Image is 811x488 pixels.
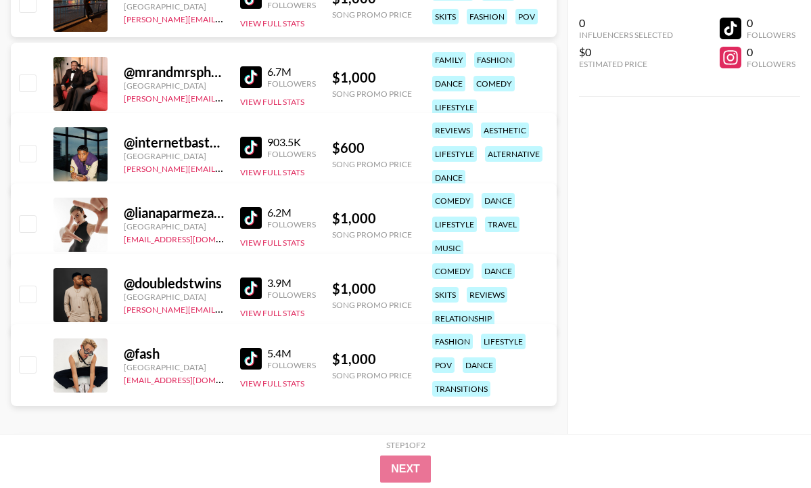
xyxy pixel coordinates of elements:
div: 903.5K [267,135,316,149]
button: View Full Stats [240,18,304,28]
div: @ internetbastard [124,134,224,151]
div: Song Promo Price [332,159,412,169]
div: comedy [432,193,473,208]
a: [PERSON_NAME][EMAIL_ADDRESS][DOMAIN_NAME] [124,161,324,174]
button: View Full Stats [240,308,304,318]
div: Followers [267,149,316,159]
img: TikTok [240,278,262,299]
div: dance [432,170,465,185]
div: @ doubledstwins [124,275,224,292]
div: @ lianaparmezana [124,204,224,221]
div: reviews [432,123,473,138]
div: [GEOGRAPHIC_DATA] [124,292,224,302]
div: Song Promo Price [332,89,412,99]
div: @ mrandmrsphoenix [124,64,224,81]
div: Followers [747,30,795,40]
div: Song Promo Price [332,300,412,310]
div: fashion [467,9,507,24]
div: reviews [467,287,507,303]
img: TikTok [240,137,262,158]
button: Next [380,456,431,483]
div: lifestyle [432,217,477,232]
a: [EMAIL_ADDRESS][DOMAIN_NAME] [124,372,260,385]
div: pov [432,357,455,373]
div: lifestyle [432,146,477,162]
div: @ fash [124,345,224,362]
img: TikTok [240,207,262,229]
div: dance [463,357,496,373]
div: 0 [579,16,673,30]
div: $ 1,000 [332,210,412,227]
div: dance [482,193,515,208]
div: Estimated Price [579,59,673,69]
div: 0 [747,16,795,30]
div: aesthetic [481,123,529,138]
div: Song Promo Price [332,229,412,240]
div: $0 [579,45,673,59]
div: 3.9M [267,276,316,290]
div: $ 1,000 [332,69,412,86]
div: 6.2M [267,206,316,219]
button: View Full Stats [240,378,304,389]
div: pov [515,9,538,24]
div: Song Promo Price [332,370,412,380]
div: dance [432,76,465,91]
img: TikTok [240,66,262,88]
img: TikTok [240,348,262,370]
button: View Full Stats [240,167,304,177]
div: lifestyle [432,99,477,115]
div: Followers [267,290,316,300]
button: View Full Stats [240,238,304,248]
div: $ 600 [332,139,412,156]
iframe: Drift Widget Chat Controller [743,420,795,472]
div: comedy [473,76,515,91]
div: skits [432,9,459,24]
div: [GEOGRAPHIC_DATA] [124,1,224,12]
div: [GEOGRAPHIC_DATA] [124,81,224,91]
div: 5.4M [267,347,316,360]
div: relationship [432,311,494,326]
div: [GEOGRAPHIC_DATA] [124,221,224,231]
div: Song Promo Price [332,9,412,20]
a: [PERSON_NAME][EMAIL_ADDRESS][DOMAIN_NAME] [124,12,324,24]
div: skits [432,287,459,303]
div: dance [482,263,515,279]
div: 0 [747,45,795,59]
div: Influencers Selected [579,30,673,40]
button: View Full Stats [240,97,304,107]
a: [PERSON_NAME][EMAIL_ADDRESS][DOMAIN_NAME] [124,302,324,315]
div: Followers [267,79,316,89]
div: Followers [267,219,316,229]
div: alternative [485,146,542,162]
div: fashion [432,334,473,349]
div: Followers [267,360,316,370]
div: Step 1 of 2 [386,440,425,450]
div: fashion [474,52,515,68]
div: music [432,240,463,256]
div: $ 1,000 [332,280,412,297]
div: $ 1,000 [332,351,412,368]
div: family [432,52,466,68]
div: [GEOGRAPHIC_DATA] [124,151,224,161]
div: travel [485,217,519,232]
div: [GEOGRAPHIC_DATA] [124,362,224,372]
div: transitions [432,381,490,397]
div: comedy [432,263,473,279]
div: 6.7M [267,65,316,79]
div: Followers [747,59,795,69]
div: lifestyle [481,334,526,349]
a: [PERSON_NAME][EMAIL_ADDRESS][DOMAIN_NAME] [124,91,324,104]
a: [EMAIL_ADDRESS][DOMAIN_NAME] [124,231,260,244]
